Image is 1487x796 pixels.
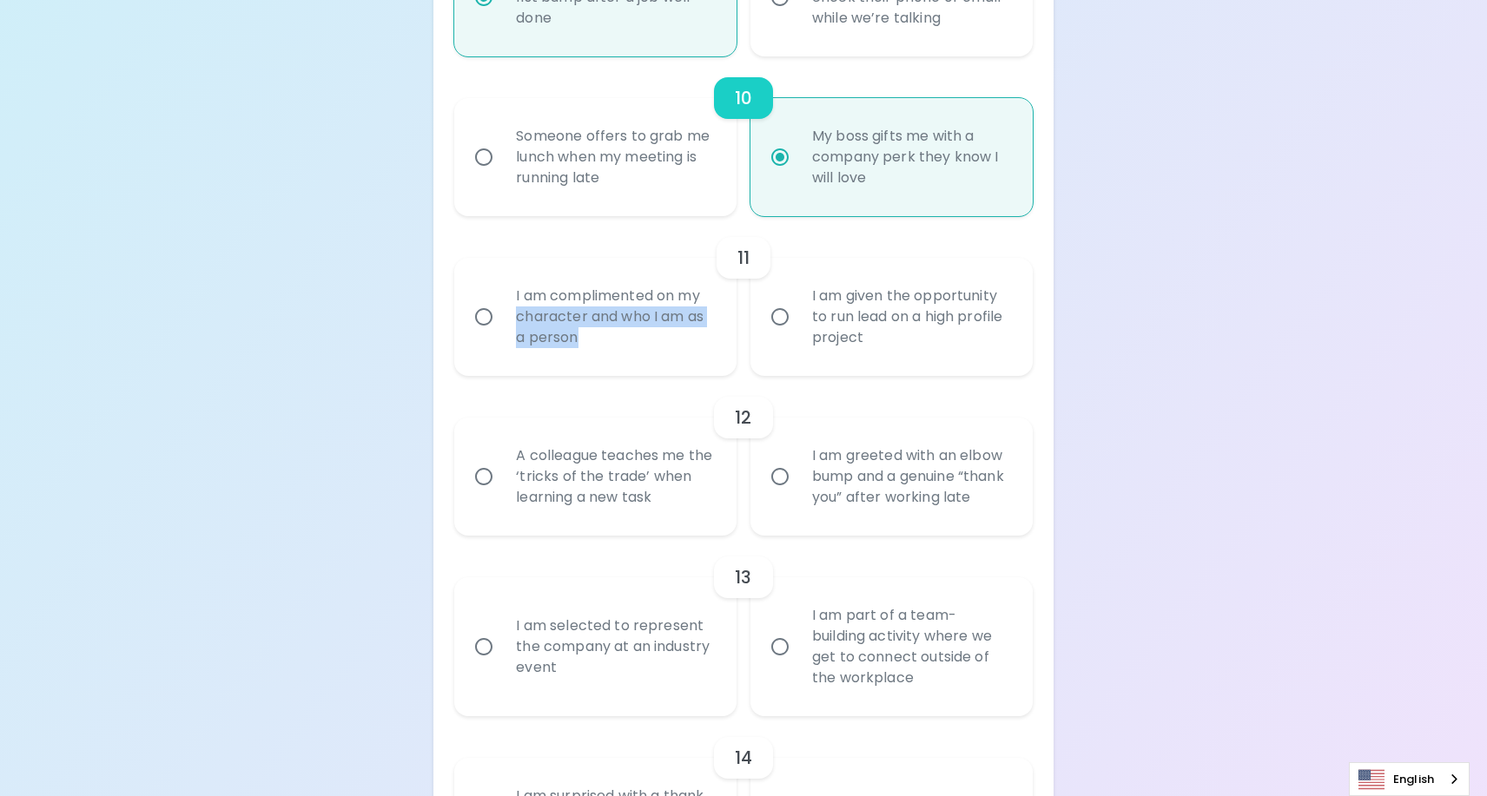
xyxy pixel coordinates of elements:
div: I am complimented on my character and who I am as a person [502,265,727,369]
div: choice-group-check [454,376,1032,536]
aside: Language selected: English [1349,762,1470,796]
div: I am greeted with an elbow bump and a genuine “thank you” after working late [798,424,1023,529]
div: choice-group-check [454,536,1032,716]
a: English [1350,763,1469,795]
h6: 14 [735,744,752,772]
h6: 12 [735,404,751,431]
div: choice-group-check [454,56,1032,216]
div: Someone offers to grab me lunch when my meeting is running late [502,105,727,209]
div: I am selected to represent the company at an industry event [502,595,727,699]
div: choice-group-check [454,216,1032,376]
div: I am part of a team-building activity where we get to connect outside of the workplace [798,584,1023,709]
h6: 10 [735,84,752,112]
div: A colleague teaches me the ‘tricks of the trade’ when learning a new task [502,424,727,529]
div: I am given the opportunity to run lead on a high profile project [798,265,1023,369]
div: My boss gifts me with a company perk they know I will love [798,105,1023,209]
h6: 13 [735,563,751,591]
h6: 11 [737,244,750,272]
div: Language [1349,762,1470,796]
